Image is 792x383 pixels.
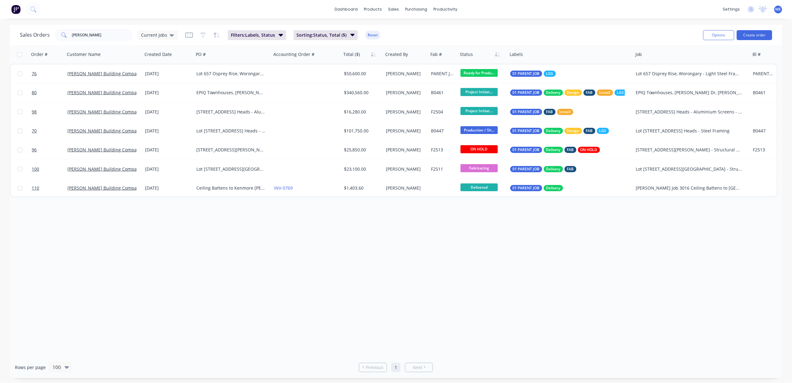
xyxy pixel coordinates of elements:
span: FAB [546,109,553,115]
span: Ready for Produ... [460,69,498,77]
div: $101,750.00 [344,128,379,134]
div: Total ($) [343,51,360,58]
span: Production / Sh... [460,126,498,134]
span: Delivery [546,128,561,134]
div: [PERSON_NAME] [386,128,424,134]
span: 98 [32,109,37,115]
button: 01 PARENT JOBDelivery [510,185,563,191]
span: ME [776,7,781,12]
span: FAB [567,147,574,153]
button: 01 PARENT JOBDeliveryFABON HOLD [510,147,600,153]
div: Lot [STREET_ADDRESS][GEOGRAPHIC_DATA] - Structural Steel Supply [196,166,265,172]
div: [STREET_ADDRESS] Heads - Aluminium Screens - Supply & Install [196,109,265,115]
div: Order # [31,51,48,58]
span: Filters: Labels, Status [231,32,275,38]
img: Factory [11,5,21,14]
div: [DATE] [145,128,191,134]
div: [DATE] [145,71,191,77]
div: [STREET_ADDRESS][PERSON_NAME] - Structural Steel - Rev 2 [636,147,743,153]
span: 110 [32,185,39,191]
a: [PERSON_NAME] Building Company Pty Ltd [67,166,157,172]
span: 01 PARENT JOB [513,147,540,153]
div: $23,100.00 [344,166,379,172]
a: [PERSON_NAME] Building Company Pty Ltd [67,147,157,153]
input: Search... [72,29,133,41]
button: Create order [737,30,772,40]
h1: Sales Orders [20,32,50,38]
div: [STREET_ADDRESS][PERSON_NAME] - Structural Steel - Rev 2 [196,147,265,153]
span: ON HOLD [460,145,498,153]
div: Lot [STREET_ADDRESS] Heads - Steel Framing [636,128,743,134]
div: Fab # [430,51,442,58]
span: 76 [32,71,37,77]
div: Customer Name [67,51,101,58]
div: [PERSON_NAME] [386,90,424,96]
div: F2511 [431,166,454,172]
div: F2504 [431,109,454,115]
span: Delivered [460,183,498,191]
a: 76 [32,64,67,83]
div: [PERSON_NAME] Job 3016 Ceiling Battens to [GEOGRAPHIC_DATA] [636,185,743,191]
a: 96 [32,141,67,159]
div: F2513 [753,147,773,153]
div: PARENT JOB 76 [753,71,773,77]
button: Sorting:Status, Total ($) [294,30,358,40]
a: 98 [32,103,67,121]
span: Current Jobs [141,32,167,38]
span: 01 PARENT JOB [513,128,540,134]
span: 01 PARENT JOB [513,71,540,77]
a: [PERSON_NAME] Building Company Pty Ltd [67,109,157,115]
div: $25,850.00 [344,147,379,153]
button: Filters:Labels, Status [228,30,286,40]
span: FAB [586,90,593,96]
div: settings [720,5,743,14]
span: Delivery [546,90,561,96]
div: Status [460,51,473,58]
span: Delivery [546,147,561,153]
a: [PERSON_NAME] Building Company Pty Ltd [67,90,157,95]
div: sales [385,5,402,14]
div: B0447 [753,128,773,134]
button: 01 PARENT JOBDeliveryFAB [510,166,576,172]
span: Project Initiat... [460,88,498,96]
div: Created By [385,51,408,58]
a: Previous page [359,364,387,371]
div: B0461 [753,90,773,96]
div: Accounting Order # [273,51,314,58]
div: Lot 657 Osprey Rise, Worongary - Light Steel Framing [636,71,743,77]
a: [PERSON_NAME] Building Company Pty Ltd [67,128,157,134]
div: Bl # [753,51,761,58]
span: Design [567,128,579,134]
div: EPIQ Townhouses, [PERSON_NAME] Dr, [PERSON_NAME] Head - STAGE 1 (LW1) TH 6-11 [196,90,265,96]
a: Next page [405,364,433,371]
button: 01 PARENT JOBDeliveryDesignFABLGS [510,128,609,134]
span: LGS [546,71,553,77]
div: [DATE] [145,90,191,96]
span: 01 PARENT JOB [513,109,540,115]
span: Previous [366,364,383,371]
span: Delivery [546,185,561,191]
span: Project Initiat... [460,107,498,115]
span: Next [413,364,422,371]
button: 01 PARENT JOBFABInstall [510,109,573,115]
span: Fabricating [460,164,498,172]
span: Install [599,90,611,96]
div: EPIQ Townhouses, [PERSON_NAME] Dr, [PERSON_NAME] Head - STAGE 1 (LW1) TH 6-11 [636,90,743,96]
ul: Pagination [356,363,435,372]
div: [DATE] [145,109,191,115]
span: 70 [32,128,37,134]
div: products [361,5,385,14]
div: purchasing [402,5,430,14]
div: [DATE] [145,166,191,172]
span: 80 [32,90,37,96]
a: [PERSON_NAME] Building Company Pty Ltd [67,71,157,76]
div: B0461 [431,90,454,96]
a: 100 [32,160,67,178]
div: [DATE] [145,147,191,153]
div: [STREET_ADDRESS] Heads - Aluminium Screens - Supply & Install [636,109,743,115]
div: F2513 [431,147,454,153]
span: Rows per page [15,364,46,371]
div: Lot [STREET_ADDRESS][GEOGRAPHIC_DATA] - Structural Steel Supply [636,166,743,172]
span: 01 PARENT JOB [513,166,540,172]
span: FAB [567,166,574,172]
